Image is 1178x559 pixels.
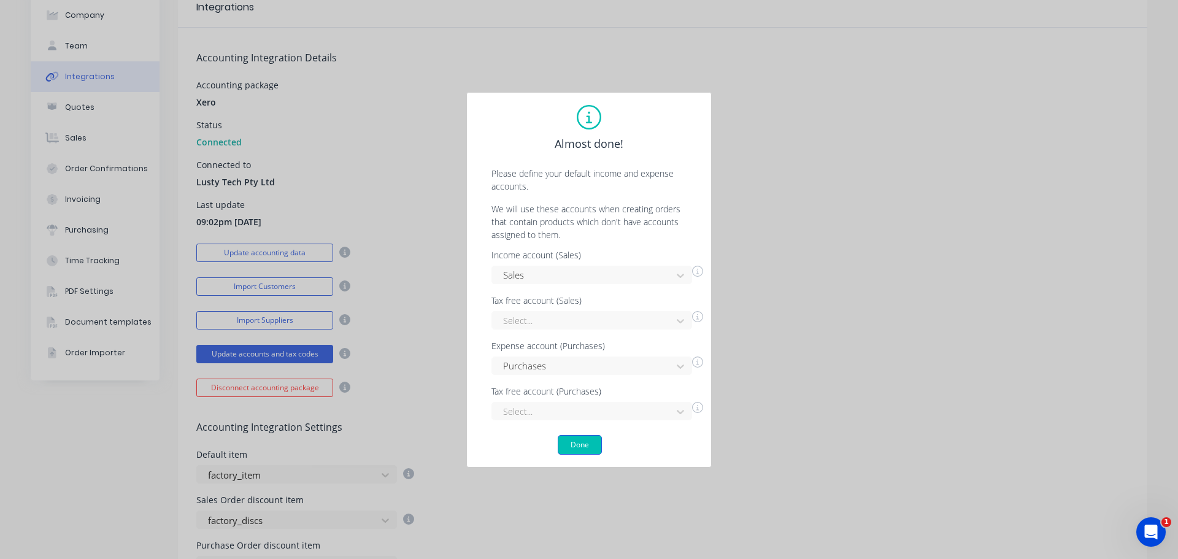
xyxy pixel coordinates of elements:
[558,435,602,455] button: Done
[491,296,703,305] div: Tax free account (Sales)
[491,387,703,396] div: Tax free account (Purchases)
[491,251,703,260] div: Income account (Sales)
[555,136,623,152] span: Almost done!
[1136,517,1166,547] iframe: Intercom live chat
[479,167,699,193] p: Please define your default income and expense accounts.
[491,342,703,350] div: Expense account (Purchases)
[1161,517,1171,527] span: 1
[479,202,699,241] p: We will use these accounts when creating orders that contain products which don't have accounts a...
